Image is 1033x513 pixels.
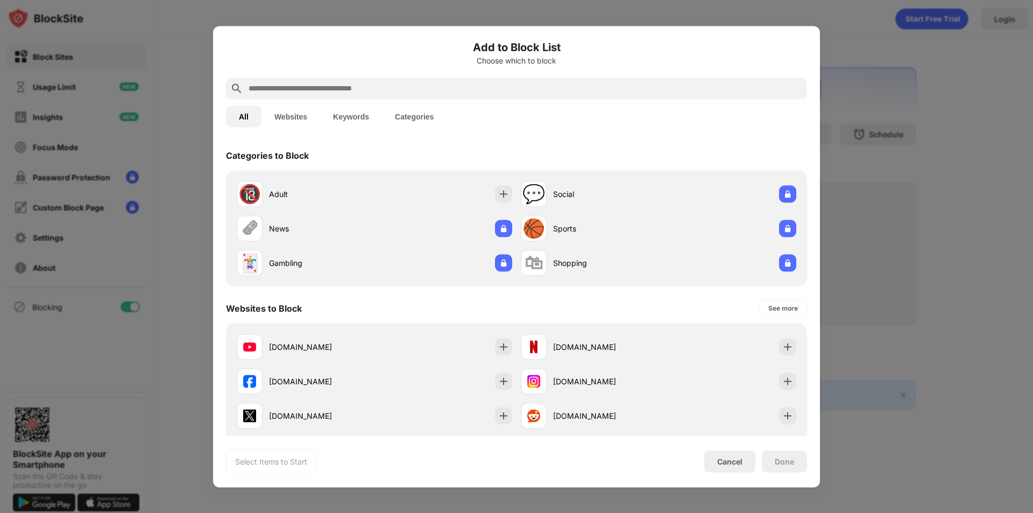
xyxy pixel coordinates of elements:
[243,340,256,353] img: favicons
[522,217,545,240] div: 🏀
[269,341,374,353] div: [DOMAIN_NAME]
[525,252,543,274] div: 🛍
[553,376,659,387] div: [DOMAIN_NAME]
[230,82,243,95] img: search.svg
[226,39,807,55] h6: Add to Block List
[320,106,382,127] button: Keywords
[269,223,374,234] div: News
[553,223,659,234] div: Sports
[527,375,540,388] img: favicons
[240,217,259,240] div: 🗞
[269,257,374,269] div: Gambling
[269,410,374,421] div: [DOMAIN_NAME]
[269,376,374,387] div: [DOMAIN_NAME]
[226,106,261,127] button: All
[553,410,659,421] div: [DOMAIN_NAME]
[235,456,307,467] div: Select Items to Start
[382,106,447,127] button: Categories
[527,409,540,422] img: favicons
[768,303,798,313] div: See more
[269,188,374,200] div: Adult
[527,340,540,353] img: favicons
[261,106,320,127] button: Websites
[238,183,261,205] div: 🔞
[553,257,659,269] div: Shopping
[553,188,659,200] div: Social
[226,303,302,313] div: Websites to Block
[522,183,545,205] div: 💬
[717,457,742,466] div: Cancel
[226,150,309,160] div: Categories to Block
[238,252,261,274] div: 🃏
[775,457,794,466] div: Done
[243,375,256,388] img: favicons
[226,56,807,65] div: Choose which to block
[553,341,659,353] div: [DOMAIN_NAME]
[243,409,256,422] img: favicons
